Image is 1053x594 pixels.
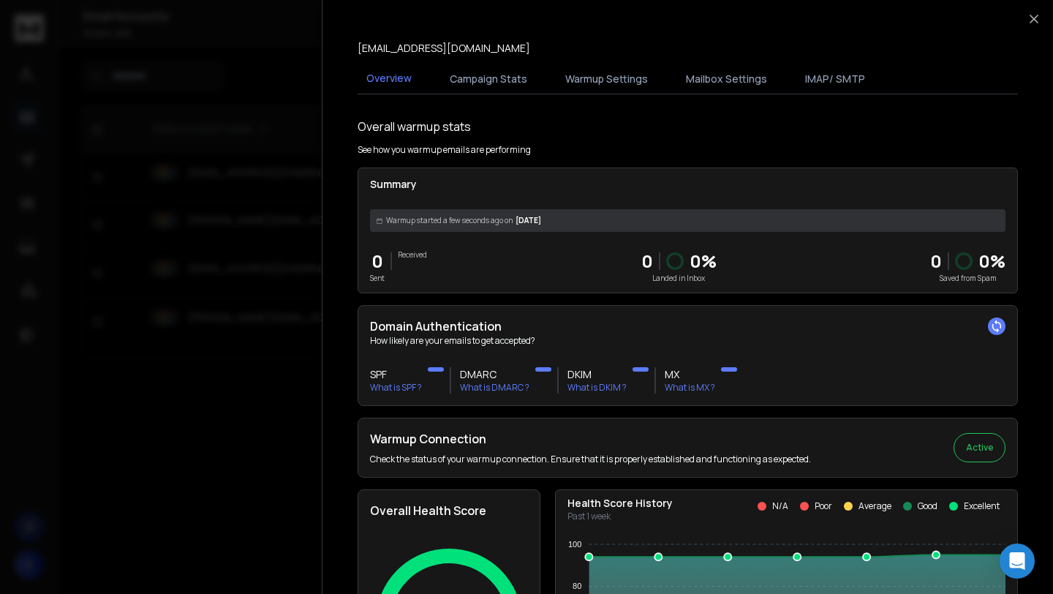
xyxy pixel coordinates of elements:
[370,249,385,273] p: 0
[441,63,536,95] button: Campaign Stats
[665,367,715,382] h3: MX
[370,367,422,382] h3: SPF
[930,273,1005,284] p: Saved from Spam
[964,500,1000,512] p: Excellent
[567,511,673,522] p: Past 1 week
[370,317,1005,335] h2: Domain Authentication
[370,502,528,519] h2: Overall Health Score
[370,209,1005,232] div: [DATE]
[641,249,653,273] p: 0
[665,382,715,394] p: What is MX ?
[370,382,422,394] p: What is SPF ?
[370,454,811,465] p: Check the status of your warmup connection. Ensure that it is properly established and functionin...
[954,433,1005,462] button: Active
[978,249,1005,273] p: 0 %
[858,500,891,512] p: Average
[567,496,673,511] p: Health Score History
[358,144,531,156] p: See how you warmup emails are performing
[370,273,385,284] p: Sent
[370,430,811,448] h2: Warmup Connection
[568,540,581,549] tspan: 100
[677,63,776,95] button: Mailbox Settings
[796,63,874,95] button: IMAP/ SMTP
[460,367,529,382] h3: DMARC
[358,62,420,96] button: Overview
[358,41,530,56] p: [EMAIL_ADDRESS][DOMAIN_NAME]
[556,63,657,95] button: Warmup Settings
[460,382,529,394] p: What is DMARC ?
[930,249,942,273] strong: 0
[567,367,627,382] h3: DKIM
[690,249,717,273] p: 0 %
[1000,544,1035,579] div: Open Intercom Messenger
[386,215,513,226] span: Warmup started a few seconds ago on
[398,249,427,260] p: Received
[573,582,581,590] tspan: 80
[815,500,832,512] p: Poor
[370,177,1005,192] p: Summary
[567,382,627,394] p: What is DKIM ?
[370,335,1005,347] p: How likely are your emails to get accepted?
[358,118,471,135] h1: Overall warmup stats
[918,500,937,512] p: Good
[772,500,788,512] p: N/A
[641,273,717,284] p: Landed in Inbox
